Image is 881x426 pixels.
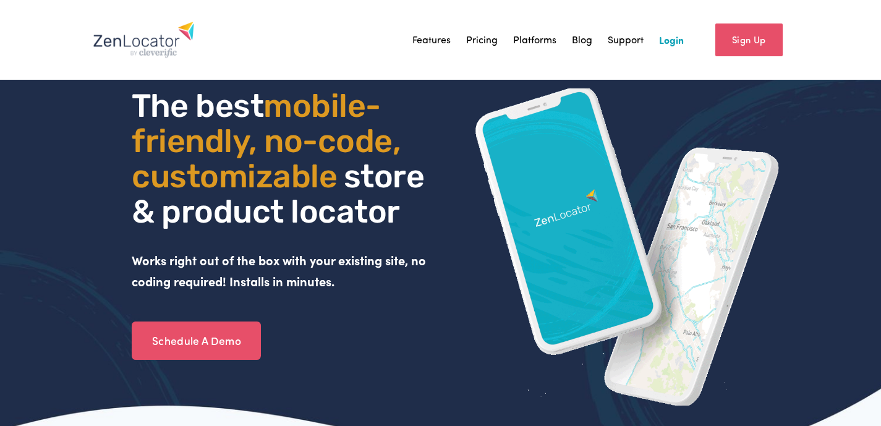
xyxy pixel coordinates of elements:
a: Schedule A Demo [132,322,261,360]
span: The best [132,87,263,125]
a: Features [412,30,451,49]
a: Pricing [466,30,498,49]
a: Sign Up [715,23,783,56]
img: Zenlocator [93,21,195,58]
a: Platforms [513,30,556,49]
img: ZenLocator phone mockup gif [475,88,780,406]
a: Login [659,30,684,49]
strong: Works right out of the box with your existing site, no coding required! Installs in minutes. [132,252,429,289]
a: Support [608,30,644,49]
span: mobile- friendly, no-code, customizable [132,87,407,195]
span: store & product locator [132,157,431,231]
a: Blog [572,30,592,49]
